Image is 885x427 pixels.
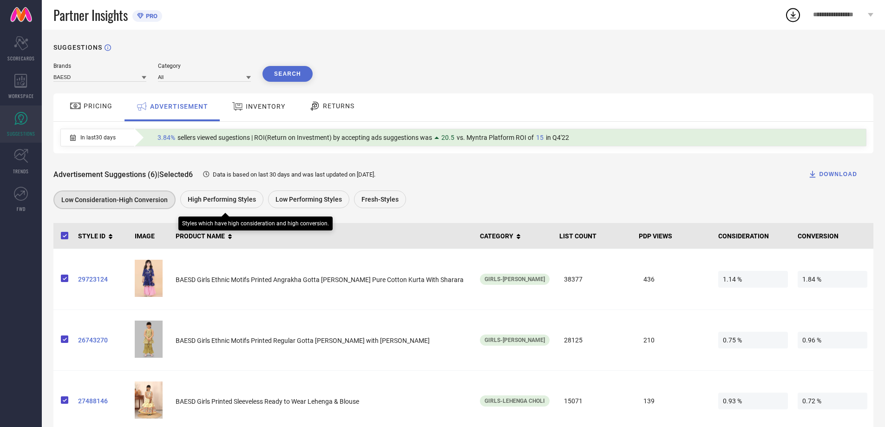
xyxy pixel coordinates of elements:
span: Low Consideration-High Conversion [61,196,168,204]
span: sellers viewed sugestions | ROI(Return on Investment) by accepting ads suggestions was [177,134,432,141]
span: INVENTORY [246,103,285,110]
img: 505c72bb-22f7-4bc7-8d9b-16589a7bc9741707556587798KidsGirlsPrintedStylishTopWithFlaredLehengaSet1.jpg [135,381,163,419]
button: Search [262,66,313,82]
th: CATEGORY [476,223,556,249]
span: Selected 6 [159,170,193,179]
div: Category [158,63,251,69]
a: 27488146 [78,397,127,405]
span: 210 [639,332,708,348]
span: Fresh-Styles [361,196,399,203]
span: 0.75 % [718,332,788,348]
span: Partner Insights [53,6,128,25]
th: PDP VIEWS [635,223,715,249]
span: 139 [639,393,708,409]
span: 3.84% [157,134,175,141]
span: 38377 [559,271,629,288]
span: TRENDS [13,168,29,175]
div: DOWNLOAD [808,170,857,179]
span: 1.84 % [798,271,867,288]
span: 0.72 % [798,393,867,409]
th: LIST COUNT [556,223,635,249]
span: BAESD Girls Printed Sleeveless Ready to Wear Lehenga & Blouse [176,398,359,405]
span: Girls-Lehenga Choli [485,398,545,404]
button: DOWNLOAD [796,165,869,184]
a: 29723124 [78,276,127,283]
span: BAESD Girls Ethnic Motifs Printed Angrakha Gotta [PERSON_NAME] Pure Cotton Kurta With Sharara [176,276,464,283]
a: 26743270 [78,336,127,344]
th: STYLE ID [74,223,131,249]
div: Percentage of sellers who have viewed suggestions for the current Insight Type [153,131,574,144]
span: Girls-[PERSON_NAME] [485,337,545,343]
span: 0.96 % [798,332,867,348]
span: High Performing Styles [188,196,256,203]
span: In last 30 days [80,134,116,141]
span: 436 [639,271,708,288]
span: | [157,170,159,179]
img: 15705f8f-36bc-4606-beac-0194971051f41716386233883KurtaSets1.jpg [135,260,163,297]
span: WORKSPACE [8,92,34,99]
span: FWD [17,205,26,212]
span: Data is based on last 30 days and was last updated on [DATE] . [213,171,375,178]
span: 28125 [559,332,629,348]
span: BAESD Girls Ethnic Motifs Printed Regular Gotta [PERSON_NAME] with [PERSON_NAME] [176,337,430,344]
th: PRODUCT NAME [172,223,476,249]
span: Girls-[PERSON_NAME] [485,276,545,282]
span: SCORECARDS [7,55,35,62]
th: CONSIDERATION [715,223,794,249]
span: PRICING [84,102,112,110]
th: CONVERSION [794,223,873,249]
span: SUGGESTIONS [7,130,35,137]
span: 15071 [559,393,629,409]
span: 15 [536,134,544,141]
span: in Q4'22 [546,134,569,141]
span: RETURNS [323,102,354,110]
h1: SUGGESTIONS [53,44,102,51]
span: 1.14 % [718,271,788,288]
span: 0.93 % [718,393,788,409]
span: ADVERTISEMENT [150,103,208,110]
th: IMAGE [131,223,172,249]
div: Brands [53,63,146,69]
img: 4a40365e-782b-4a73-b046-87b5950615f21704036822505KidsGirlsReadyToWearDigitalPrintedKurtaWithShara... [135,321,163,358]
div: Styles which have high consideration and high conversion. [182,220,329,227]
span: Low Performing Styles [275,196,342,203]
span: 20.5 [441,134,454,141]
span: PRO [144,13,157,20]
div: Open download list [785,7,801,23]
span: Advertisement Suggestions (6) [53,170,157,179]
span: vs. Myntra Platform ROI of [457,134,534,141]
